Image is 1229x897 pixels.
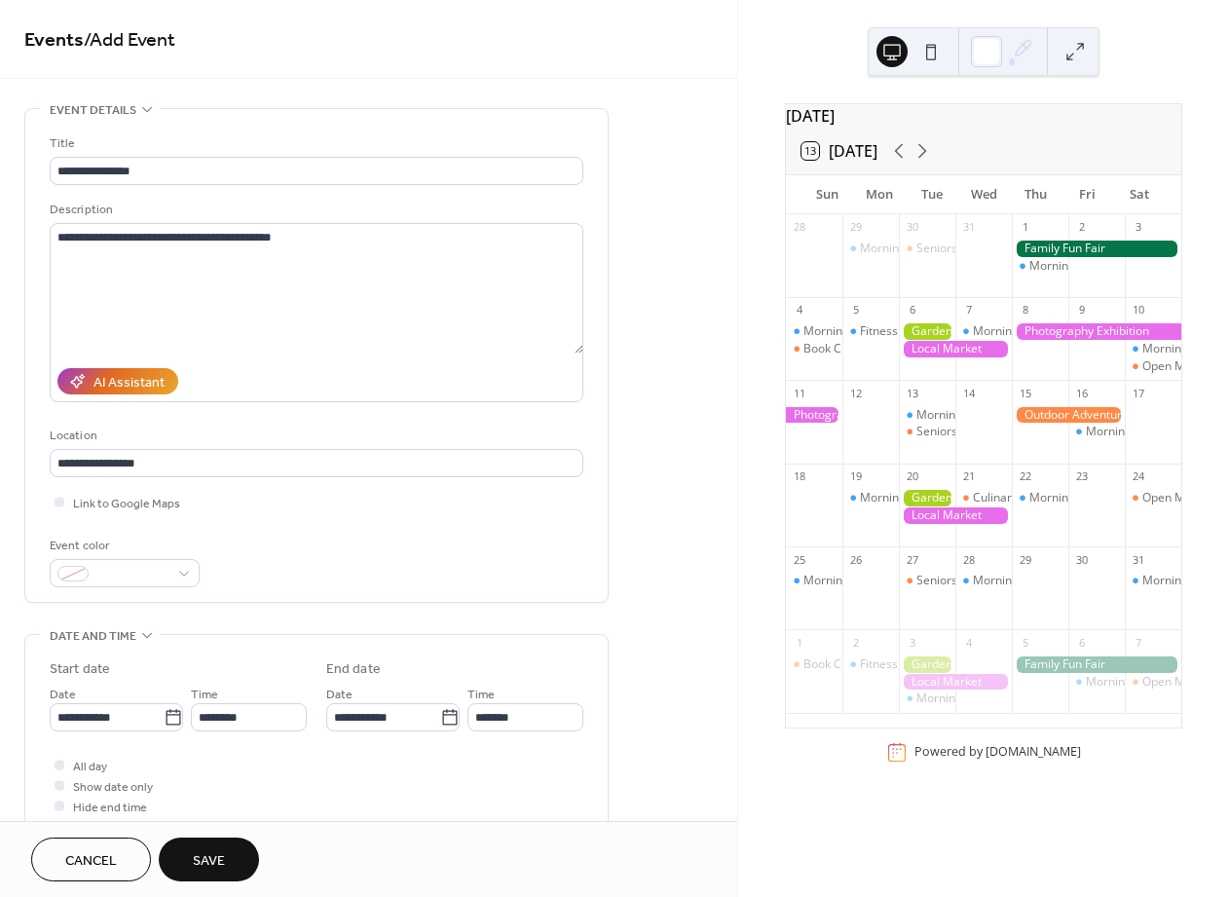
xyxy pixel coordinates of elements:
[1074,220,1089,235] div: 2
[1142,490,1226,506] div: Open Mic Night
[1068,424,1125,440] div: Morning Yoga Bliss
[73,757,107,777] span: All day
[326,685,353,705] span: Date
[1131,469,1145,484] div: 24
[1061,175,1113,214] div: Fri
[84,21,175,59] span: / Add Event
[1131,386,1145,400] div: 17
[1125,490,1181,506] div: Open Mic Night
[916,407,1021,424] div: Morning Yoga Bliss
[961,552,976,567] div: 28
[899,341,1012,357] div: Local Market
[860,490,964,506] div: Morning Yoga Bliss
[1125,358,1181,375] div: Open Mic Night
[955,490,1012,506] div: Culinary Cooking Class
[24,21,84,59] a: Events
[1114,175,1166,214] div: Sat
[786,573,842,589] div: Morning Yoga Bliss
[792,469,806,484] div: 18
[916,241,1019,257] div: Seniors' Social Tea
[1086,674,1190,691] div: Morning Yoga Bliss
[50,133,579,154] div: Title
[905,220,919,235] div: 30
[1074,635,1089,650] div: 6
[1074,303,1089,318] div: 9
[1018,635,1032,650] div: 5
[1012,323,1181,340] div: Photography Exhibition
[792,386,806,400] div: 11
[961,635,976,650] div: 4
[803,323,908,340] div: Morning Yoga Bliss
[1074,552,1089,567] div: 30
[73,798,147,818] span: Hide end time
[1125,573,1181,589] div: Morning Yoga Bliss
[905,386,919,400] div: 13
[792,220,806,235] div: 28
[786,656,842,673] div: Book Club Gathering
[899,573,955,589] div: Seniors' Social Tea
[899,507,1012,524] div: Local Market
[1010,175,1061,214] div: Thu
[905,303,919,318] div: 6
[905,552,919,567] div: 27
[1018,220,1032,235] div: 1
[803,573,908,589] div: Morning Yoga Bliss
[792,635,806,650] div: 1
[906,175,957,214] div: Tue
[914,744,1081,761] div: Powered by
[955,573,1012,589] div: Morning Yoga Bliss
[786,323,842,340] div: Morning Yoga Bliss
[93,373,165,393] div: AI Assistant
[193,851,225,872] span: Save
[467,685,495,705] span: Time
[1068,674,1125,691] div: Morning Yoga Bliss
[50,685,76,705] span: Date
[842,490,899,506] div: Morning Yoga Bliss
[1125,341,1181,357] div: Morning Yoga Bliss
[801,175,853,214] div: Sun
[899,490,955,506] div: Gardening Workshop
[848,220,863,235] div: 29
[50,626,136,647] span: Date and time
[1074,386,1089,400] div: 16
[1074,469,1089,484] div: 23
[1131,303,1145,318] div: 10
[31,838,151,881] button: Cancel
[792,303,806,318] div: 4
[899,424,955,440] div: Seniors' Social Tea
[860,241,964,257] div: Morning Yoga Bliss
[1012,656,1181,673] div: Family Fun Fair
[786,407,842,424] div: Photography Exhibition
[961,220,976,235] div: 31
[973,490,1097,506] div: Culinary Cooking Class
[961,386,976,400] div: 14
[1086,424,1190,440] div: Morning Yoga Bliss
[916,691,1021,707] div: Morning Yoga Bliss
[973,323,1077,340] div: Morning Yoga Bliss
[860,323,956,340] div: Fitness Bootcamp
[848,469,863,484] div: 19
[50,200,579,220] div: Description
[1131,552,1145,567] div: 31
[159,838,259,881] button: Save
[848,386,863,400] div: 12
[1012,241,1181,257] div: Family Fun Fair
[1018,386,1032,400] div: 15
[1125,674,1181,691] div: Open Mic Night
[955,323,1012,340] div: Morning Yoga Bliss
[905,635,919,650] div: 3
[899,241,955,257] div: Seniors' Social Tea
[1018,469,1032,484] div: 22
[842,323,899,340] div: Fitness Bootcamp
[786,341,842,357] div: Book Club Gathering
[803,656,915,673] div: Book Club Gathering
[1142,358,1226,375] div: Open Mic Night
[854,175,906,214] div: Mon
[803,341,915,357] div: Book Club Gathering
[792,552,806,567] div: 25
[1029,258,1134,275] div: Morning Yoga Bliss
[916,424,1019,440] div: Seniors' Social Tea
[50,536,196,556] div: Event color
[973,573,1077,589] div: Morning Yoga Bliss
[1142,674,1226,691] div: Open Mic Night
